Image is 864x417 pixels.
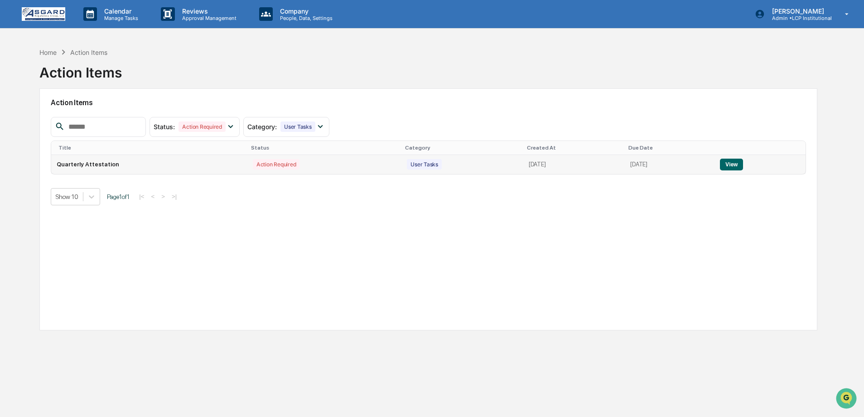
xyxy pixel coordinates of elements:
a: 🖐️Preclearance [5,182,62,198]
p: Approval Management [175,15,241,21]
div: 🗄️ [66,186,73,194]
div: User Tasks [407,159,442,170]
div: Action Required [253,159,299,170]
div: Home [39,48,57,56]
img: 1746055101610-c473b297-6a78-478c-a979-82029cc54cd1 [9,69,25,86]
a: View [720,161,743,168]
p: Manage Tasks [97,15,143,21]
span: [DATE] [80,123,99,131]
img: Shannon Brady [9,115,24,129]
p: Reviews [175,7,241,15]
span: • [75,123,78,131]
span: [PERSON_NAME] [28,123,73,131]
img: 8933085812038_c878075ebb4cc5468115_72.jpg [19,69,35,86]
div: Category [405,145,520,151]
a: Powered byPylon [64,224,110,232]
div: Action Required [179,121,225,132]
button: < [148,193,157,200]
td: [DATE] [523,155,625,174]
iframe: Open customer support [835,387,859,412]
a: 🗄️Attestations [62,182,116,198]
div: Status [251,145,398,151]
button: >| [169,193,179,200]
button: See all [140,99,165,110]
div: Action Items [70,48,107,56]
span: [PERSON_NAME] [28,148,73,155]
span: Data Lookup [18,203,57,212]
td: Quarterly Attestation [51,155,247,174]
p: Admin • LCP Institutional [765,15,832,21]
p: People, Data, Settings [273,15,337,21]
img: Shannon Brady [9,139,24,154]
span: Attestations [75,185,112,194]
p: [PERSON_NAME] [765,7,832,15]
span: Preclearance [18,185,58,194]
div: Action Items [39,57,122,81]
div: Title [58,145,244,151]
p: How can we help? [9,19,165,34]
div: Start new chat [41,69,149,78]
div: User Tasks [280,121,315,132]
button: View [720,159,743,170]
p: Calendar [97,7,143,15]
button: |< [136,193,147,200]
a: 🔎Data Lookup [5,199,61,215]
div: Due Date [628,145,711,151]
button: Start new chat [154,72,165,83]
h2: Action Items [51,98,806,107]
div: Created At [527,145,621,151]
div: We're available if you need us! [41,78,125,86]
div: Past conversations [9,101,61,108]
button: > [159,193,168,200]
span: Page 1 of 1 [107,193,130,200]
span: • [75,148,78,155]
div: 🖐️ [9,186,16,194]
span: Pylon [90,225,110,232]
img: logo [22,7,65,21]
span: Status : [154,123,175,131]
p: Company [273,7,337,15]
div: 🔎 [9,204,16,211]
span: Category : [247,123,277,131]
td: [DATE] [625,155,714,174]
span: [DATE] [80,148,99,155]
